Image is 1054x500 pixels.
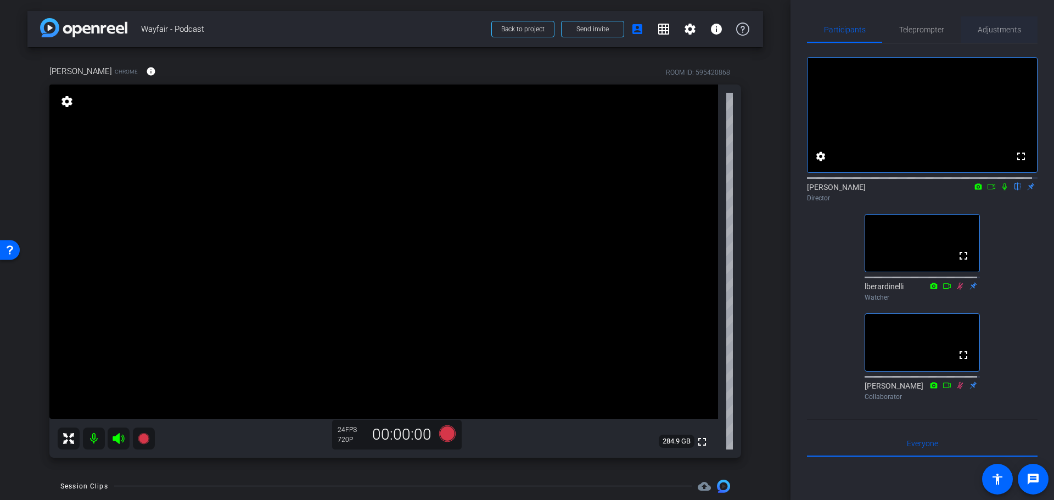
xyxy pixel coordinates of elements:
[696,435,709,448] mat-icon: fullscreen
[824,26,866,33] span: Participants
[561,21,624,37] button: Send invite
[666,68,730,77] div: ROOM ID: 595420868
[698,480,711,493] mat-icon: cloud_upload
[807,193,1038,203] div: Director
[683,23,697,36] mat-icon: settings
[807,182,1038,203] div: [PERSON_NAME]
[865,281,980,302] div: lberardinelli
[865,293,980,302] div: Watcher
[991,473,1004,486] mat-icon: accessibility
[40,18,127,37] img: app-logo
[698,480,711,493] span: Destinations for your clips
[717,480,730,493] img: Session clips
[1027,473,1040,486] mat-icon: message
[141,18,485,40] span: Wayfair - Podcast
[1014,150,1028,163] mat-icon: fullscreen
[338,435,365,444] div: 720P
[501,25,545,33] span: Back to project
[49,65,112,77] span: [PERSON_NAME]
[115,68,138,76] span: Chrome
[1011,181,1024,191] mat-icon: flip
[978,26,1021,33] span: Adjustments
[146,66,156,76] mat-icon: info
[631,23,644,36] mat-icon: account_box
[365,425,439,444] div: 00:00:00
[657,23,670,36] mat-icon: grid_on
[60,481,108,492] div: Session Clips
[345,426,357,434] span: FPS
[710,23,723,36] mat-icon: info
[899,26,944,33] span: Teleprompter
[907,440,938,447] span: Everyone
[865,380,980,402] div: [PERSON_NAME]
[59,95,75,108] mat-icon: settings
[338,425,365,434] div: 24
[865,392,980,402] div: Collaborator
[491,21,554,37] button: Back to project
[957,249,970,262] mat-icon: fullscreen
[659,435,694,448] span: 284.9 GB
[576,25,609,33] span: Send invite
[957,349,970,362] mat-icon: fullscreen
[814,150,827,163] mat-icon: settings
